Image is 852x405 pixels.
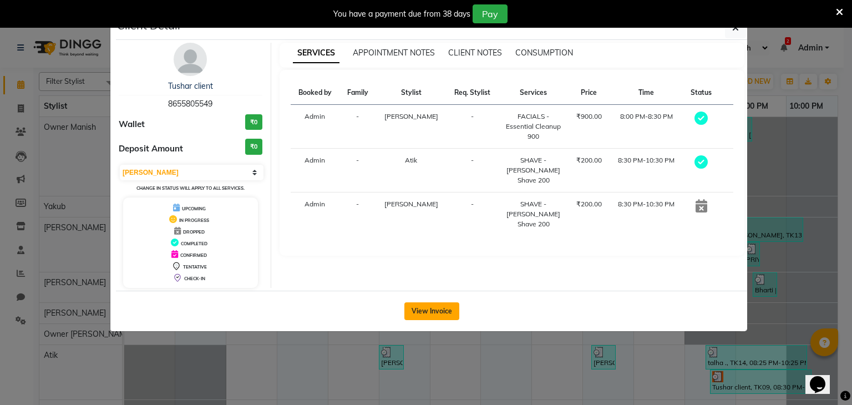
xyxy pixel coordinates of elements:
td: - [447,193,499,236]
div: FACIALS - Essential Cleanup 900 [505,112,562,141]
th: Family [339,81,376,105]
span: UPCOMING [182,206,206,211]
td: Admin [291,149,339,193]
span: APPOINTMENT NOTES [353,48,435,58]
span: CLIENT NOTES [448,48,502,58]
iframe: chat widget [805,361,841,394]
small: Change in status will apply to all services. [136,185,245,191]
span: TENTATIVE [183,264,207,270]
span: Atik [405,156,417,164]
img: avatar [174,43,207,76]
th: Req. Stylist [447,81,499,105]
td: 8:00 PM-8:30 PM [610,105,683,149]
span: IN PROGRESS [179,217,209,223]
div: ₹900.00 [575,112,603,121]
th: Stylist [376,81,446,105]
span: CONSUMPTION [515,48,573,58]
th: Services [499,81,569,105]
div: ₹200.00 [575,155,603,165]
td: Admin [291,193,339,236]
span: CHECK-IN [184,276,205,281]
th: Time [610,81,683,105]
td: 8:30 PM-10:30 PM [610,149,683,193]
td: - [339,105,376,149]
button: Pay [473,4,508,23]
span: [PERSON_NAME] [384,200,438,208]
td: - [447,105,499,149]
span: SERVICES [293,43,339,63]
span: DROPPED [183,229,205,235]
span: [PERSON_NAME] [384,112,438,120]
th: Status [683,81,719,105]
button: View Invoice [404,302,459,320]
span: Wallet [119,118,145,131]
th: Price [569,81,610,105]
div: SHAVE - [PERSON_NAME] Shave 200 [505,199,562,229]
td: - [447,149,499,193]
td: - [339,149,376,193]
a: Tushar client [168,81,213,91]
span: Deposit Amount [119,143,183,155]
div: You have a payment due from 38 days [333,8,470,20]
td: 8:30 PM-10:30 PM [610,193,683,236]
span: 8655805549 [168,99,212,109]
span: CONFIRMED [180,252,207,258]
th: Booked by [291,81,339,105]
h3: ₹0 [245,139,262,155]
td: - [339,193,376,236]
h3: ₹0 [245,114,262,130]
span: COMPLETED [181,241,207,246]
td: Admin [291,105,339,149]
div: ₹200.00 [575,199,603,209]
div: SHAVE - [PERSON_NAME] Shave 200 [505,155,562,185]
